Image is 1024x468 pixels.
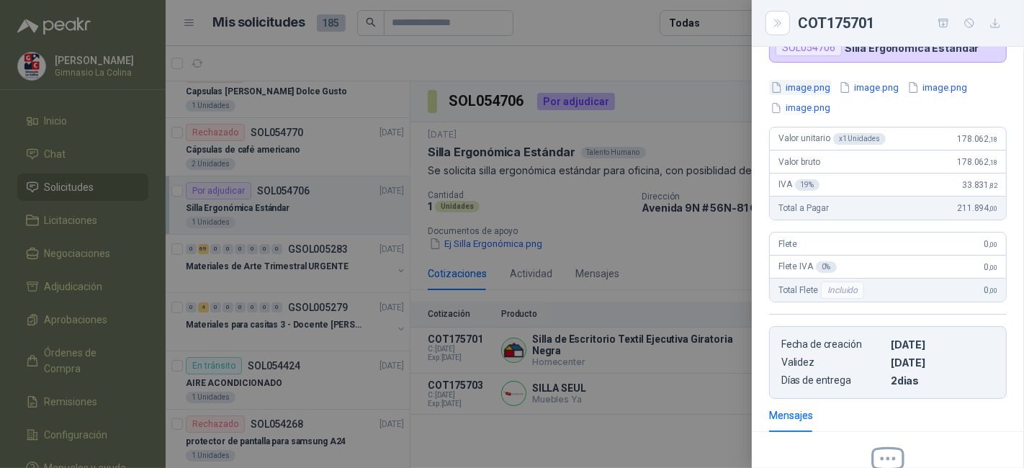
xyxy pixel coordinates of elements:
span: ,00 [989,240,997,248]
span: 0 [984,239,997,249]
div: Mensajes [769,408,813,423]
span: 33.831 [962,180,997,190]
span: 0 [984,262,997,272]
span: ,00 [989,264,997,271]
span: 178.062 [957,157,997,167]
p: 2 dias [891,374,994,387]
span: 178.062 [957,134,997,144]
button: image.png [769,101,832,116]
p: Días de entrega [781,374,885,387]
div: SOL054706 [776,39,842,56]
div: 0 % [816,261,837,273]
span: 211.894 [957,203,997,213]
span: Valor bruto [778,157,820,167]
span: Total Flete [778,282,867,299]
span: ,18 [989,158,997,166]
span: Total a Pagar [778,203,829,213]
button: image.png [769,80,832,95]
p: Fecha de creación [781,338,885,351]
button: image.png [906,80,969,95]
div: x 1 Unidades [833,133,886,145]
span: IVA [778,179,819,191]
span: Valor unitario [778,133,886,145]
span: Flete [778,239,797,249]
p: [DATE] [891,338,994,351]
span: Flete IVA [778,261,837,273]
span: ,18 [989,135,997,143]
div: COT175701 [798,12,1007,35]
span: ,00 [989,204,997,212]
button: image.png [837,80,900,95]
p: Validez [781,356,885,369]
div: Incluido [821,282,864,299]
span: 0 [984,285,997,295]
span: ,00 [989,287,997,294]
span: ,82 [989,181,997,189]
button: Close [769,14,786,32]
div: 19 % [795,179,820,191]
p: Silla Ergonómica Estándar [845,42,979,54]
p: [DATE] [891,356,994,369]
